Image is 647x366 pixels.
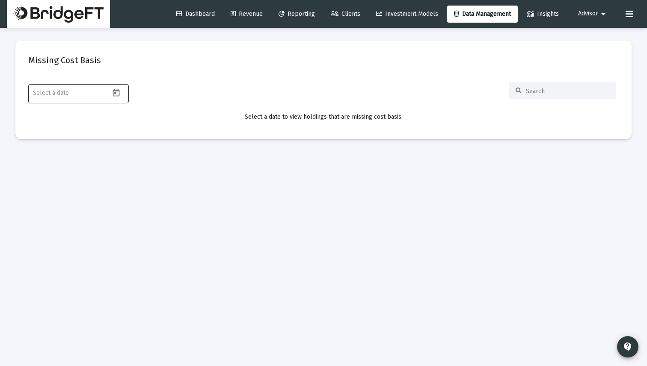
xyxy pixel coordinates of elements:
span: Dashboard [176,10,215,18]
a: Data Management [447,6,518,23]
a: Investment Models [369,6,445,23]
a: Clients [324,6,367,23]
p: Select a date to view holdings that are missing cost basis. [28,113,619,121]
mat-icon: contact_support [623,342,633,352]
input: Select a date [33,90,110,97]
span: Revenue [231,10,263,18]
span: Investment Models [376,10,438,18]
input: Search [526,88,610,95]
a: Revenue [224,6,270,23]
span: Reporting [279,10,315,18]
button: Open calendar [110,86,122,99]
a: Reporting [272,6,322,23]
span: Data Management [454,10,511,18]
img: Dashboard [13,6,104,23]
mat-icon: arrow_drop_down [598,6,608,23]
h2: Missing Cost Basis [28,53,101,67]
button: Advisor [568,5,619,22]
span: Advisor [578,10,598,18]
a: Dashboard [169,6,222,23]
a: Insights [520,6,566,23]
span: Insights [527,10,559,18]
span: Clients [331,10,360,18]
